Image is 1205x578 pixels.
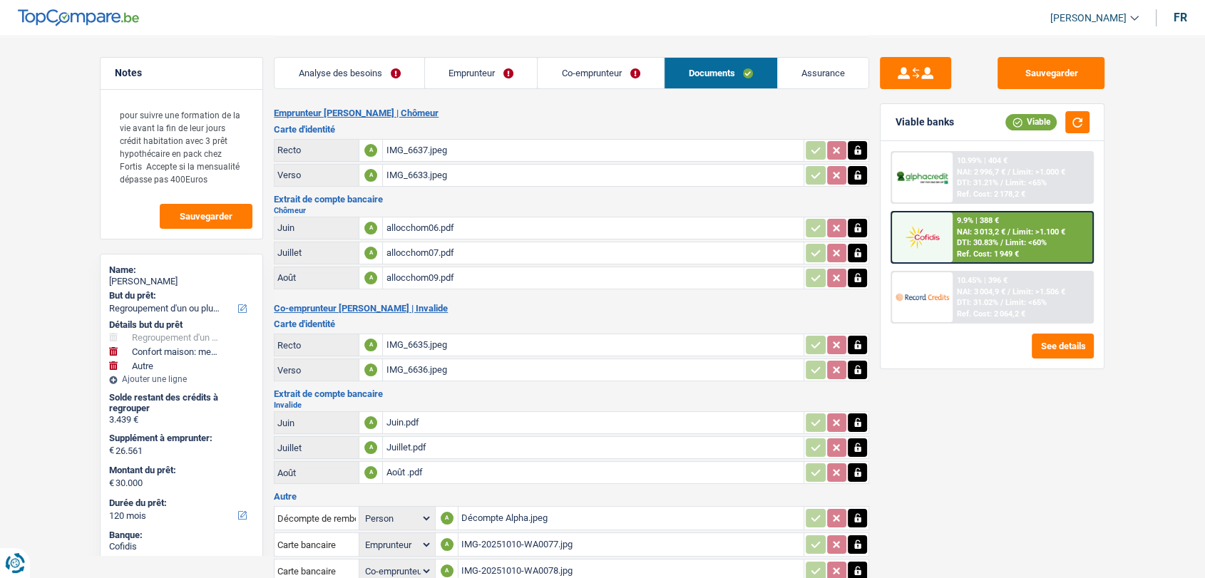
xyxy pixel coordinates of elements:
h3: Carte d'identité [274,125,869,134]
div: IMG_6637.jpeg [386,140,801,161]
span: Limit: <65% [1005,298,1047,307]
div: IMG-20251010-WA0077.jpg [461,534,801,555]
span: € [109,445,114,456]
a: Analyse des besoins [275,58,424,88]
div: A [364,272,377,284]
a: Emprunteur [425,58,538,88]
img: TopCompare Logo [18,9,139,26]
label: Supplément à emprunter: [109,433,251,444]
div: [PERSON_NAME] [109,276,254,287]
button: Sauvegarder [998,57,1104,89]
div: Juillet [277,443,356,453]
div: A [364,441,377,454]
span: Sauvegarder [180,212,232,221]
div: A [441,512,453,525]
div: Recto [277,145,356,155]
div: allocchom09.pdf [386,267,801,289]
div: Juillet.pdf [386,437,801,458]
div: Ajouter une ligne [109,374,254,384]
div: 10.45% | 396 € [957,276,1007,285]
span: NAI: 3 004,9 € [957,287,1005,296]
span: NAI: 2 996,7 € [957,167,1005,177]
div: Name: [109,264,254,276]
div: allocchom06.pdf [386,217,801,239]
span: Limit: <65% [1005,178,1047,187]
div: Ref. Cost: 2 178,2 € [957,190,1025,199]
div: Décompte Alpha.jpeg [461,507,801,529]
button: See details [1032,334,1094,358]
div: Août [277,468,356,478]
span: / [1007,167,1010,177]
span: NAI: 3 013,2 € [957,227,1005,237]
div: IMG_6633.jpeg [386,165,801,186]
div: Viable [1005,114,1057,130]
span: / [1007,227,1010,237]
span: DTI: 30.83% [957,238,998,247]
div: A [364,169,377,182]
div: Juin [277,222,356,233]
div: Verso [277,365,356,376]
span: / [1000,178,1003,187]
div: Détails but du prêt [109,319,254,331]
div: IMG_6635.jpeg [386,334,801,356]
label: Durée du prêt: [109,497,251,509]
span: Limit: >1.000 € [1012,167,1065,177]
h3: Extrait de compte bancaire [274,195,869,204]
div: A [364,466,377,479]
div: Juin [277,418,356,428]
div: fr [1174,11,1187,24]
div: 9.9% | 388 € [957,216,999,225]
div: A [441,564,453,577]
span: Limit: >1.506 € [1012,287,1065,296]
span: / [1000,298,1003,307]
div: Août [277,272,356,283]
div: 3.439 € [109,414,254,425]
label: But du prêt: [109,290,251,301]
a: Assurance [778,58,869,88]
div: Verso [277,170,356,180]
div: Ref. Cost: 2 064,2 € [957,309,1025,319]
span: Limit: <60% [1005,238,1047,247]
h2: Emprunteur [PERSON_NAME] | Chômeur [274,108,869,119]
h2: Co-emprunteur [PERSON_NAME] | Invalide [274,303,869,314]
div: A [364,247,377,259]
h2: Invalide [274,401,869,409]
span: [PERSON_NAME] [1050,12,1127,24]
h2: Chômeur [274,207,869,215]
div: Ref. Cost: 1 949 € [957,249,1019,259]
div: IMG_6636.jpeg [386,359,801,381]
div: A [441,538,453,551]
img: Cofidis [896,224,948,250]
span: DTI: 31.02% [957,298,998,307]
a: [PERSON_NAME] [1039,6,1139,30]
div: A [364,339,377,351]
h3: Carte d'identité [274,319,869,329]
div: Juillet [277,247,356,258]
div: Août .pdf [386,462,801,483]
span: / [1007,287,1010,296]
div: 10.99% | 404 € [957,156,1007,165]
span: € [109,478,114,489]
a: Documents [665,58,777,88]
div: A [364,222,377,234]
img: AlphaCredit [896,170,948,186]
div: Solde restant des crédits à regrouper [109,392,254,414]
h5: Notes [115,67,248,79]
h3: Autre [274,492,869,501]
label: Montant du prêt: [109,465,251,476]
a: Co-emprunteur [538,58,664,88]
div: Recto [277,340,356,351]
div: Juin.pdf [386,412,801,433]
span: Limit: >1.100 € [1012,227,1065,237]
div: A [364,416,377,429]
span: DTI: 31.21% [957,178,998,187]
button: Sauvegarder [160,204,252,229]
div: Viable banks [895,116,953,128]
div: Banque: [109,530,254,541]
div: allocchom07.pdf [386,242,801,264]
img: Record Credits [896,284,948,310]
h3: Extrait de compte bancaire [274,389,869,398]
div: Cofidis [109,541,254,552]
div: A [364,144,377,157]
div: A [364,363,377,376]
